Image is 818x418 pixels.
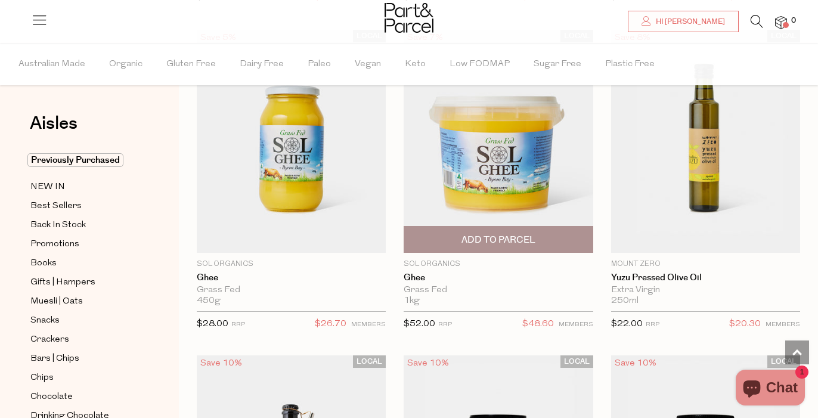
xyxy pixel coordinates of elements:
[385,3,433,33] img: Part&Parcel
[611,320,643,329] span: $22.00
[18,44,85,85] span: Australian Made
[766,321,800,328] small: MEMBERS
[404,355,453,371] div: Save 10%
[30,314,60,328] span: Snacks
[729,317,761,332] span: $20.30
[404,273,593,283] a: Ghee
[30,153,139,168] a: Previously Purchased
[30,110,78,137] span: Aisles
[559,321,593,328] small: MEMBERS
[653,17,725,27] span: Hi [PERSON_NAME]
[197,259,386,270] p: Sol Organics
[197,320,228,329] span: $28.00
[30,275,95,290] span: Gifts | Hampers
[404,320,435,329] span: $52.00
[30,370,139,385] a: Chips
[30,237,79,252] span: Promotions
[450,44,510,85] span: Low FODMAP
[438,321,452,328] small: RRP
[404,30,593,253] img: Ghee
[231,321,245,328] small: RRP
[404,296,420,306] span: 1kg
[197,296,221,306] span: 450g
[30,371,54,385] span: Chips
[775,16,787,29] a: 0
[605,44,655,85] span: Plastic Free
[30,351,139,366] a: Bars | Chips
[30,180,65,194] span: NEW IN
[30,313,139,328] a: Snacks
[30,295,83,309] span: Muesli | Oats
[315,317,346,332] span: $26.70
[30,294,139,309] a: Muesli | Oats
[30,179,139,194] a: NEW IN
[628,11,739,32] a: Hi [PERSON_NAME]
[461,234,535,246] span: Add To Parcel
[197,355,246,371] div: Save 10%
[30,275,139,290] a: Gifts | Hampers
[166,44,216,85] span: Gluten Free
[611,273,800,283] a: Yuzu Pressed Olive Oil
[30,390,73,404] span: Chocolate
[404,226,593,253] button: Add To Parcel
[732,370,808,408] inbox-online-store-chat: Shopify online store chat
[404,285,593,296] div: Grass Fed
[30,237,139,252] a: Promotions
[30,114,78,144] a: Aisles
[404,259,593,270] p: Sol Organics
[30,199,82,213] span: Best Sellers
[355,44,381,85] span: Vegan
[646,321,659,328] small: RRP
[30,389,139,404] a: Chocolate
[522,317,554,332] span: $48.60
[27,153,123,167] span: Previously Purchased
[351,321,386,328] small: MEMBERS
[30,199,139,213] a: Best Sellers
[534,44,581,85] span: Sugar Free
[353,355,386,368] span: LOCAL
[197,285,386,296] div: Grass Fed
[308,44,331,85] span: Paleo
[30,218,139,233] a: Back In Stock
[197,30,386,253] img: Ghee
[560,355,593,368] span: LOCAL
[611,355,660,371] div: Save 10%
[788,16,799,26] span: 0
[611,285,800,296] div: Extra Virgin
[30,352,79,366] span: Bars | Chips
[767,355,800,368] span: LOCAL
[30,256,57,271] span: Books
[611,259,800,270] p: Mount Zero
[109,44,142,85] span: Organic
[240,44,284,85] span: Dairy Free
[611,30,800,253] img: Yuzu Pressed Olive Oil
[197,273,386,283] a: Ghee
[30,332,139,347] a: Crackers
[30,333,69,347] span: Crackers
[30,256,139,271] a: Books
[611,296,639,306] span: 250ml
[405,44,426,85] span: Keto
[30,218,86,233] span: Back In Stock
